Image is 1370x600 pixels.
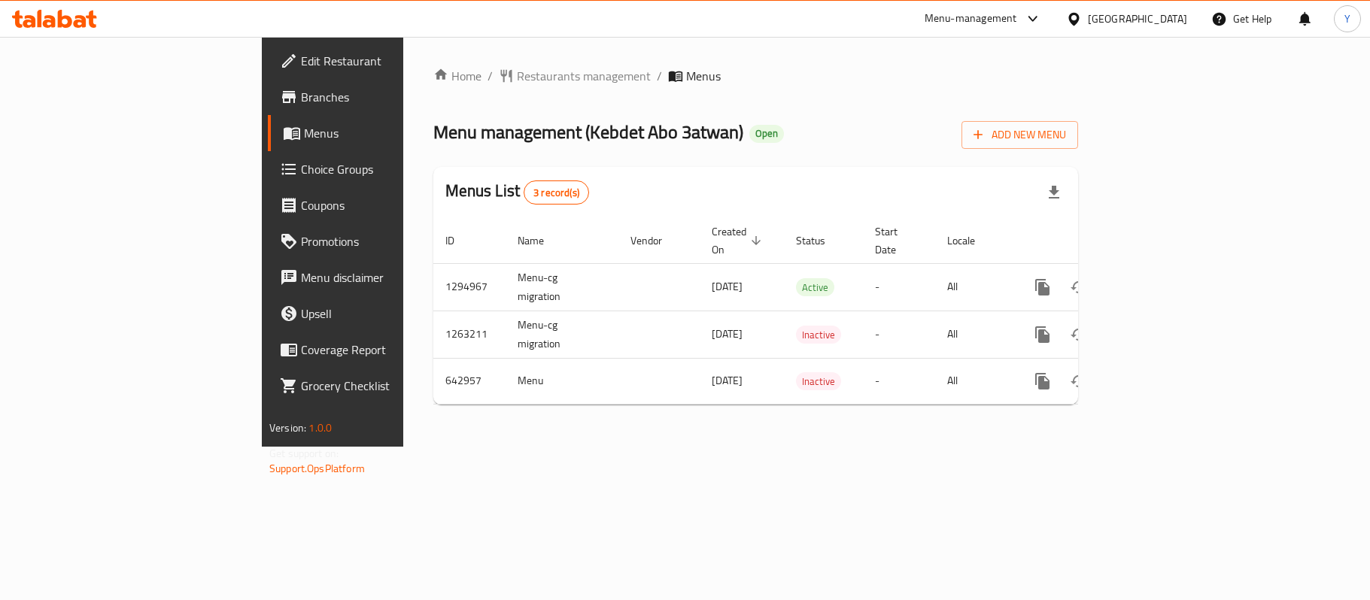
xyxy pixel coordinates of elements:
[796,326,841,344] span: Inactive
[308,418,332,438] span: 1.0.0
[875,223,917,259] span: Start Date
[935,311,1013,358] td: All
[1061,363,1097,399] button: Change Status
[1025,317,1061,353] button: more
[506,311,618,358] td: Menu-cg migration
[269,418,306,438] span: Version:
[499,67,651,85] a: Restaurants management
[630,232,682,250] span: Vendor
[301,196,478,214] span: Coupons
[1013,218,1181,264] th: Actions
[269,444,339,463] span: Get support on:
[517,67,651,85] span: Restaurants management
[686,67,721,85] span: Menus
[961,121,1078,149] button: Add New Menu
[712,277,743,296] span: [DATE]
[1061,317,1097,353] button: Change Status
[524,180,589,205] div: Total records count
[712,371,743,390] span: [DATE]
[301,232,478,250] span: Promotions
[1036,174,1072,211] div: Export file
[974,126,1066,144] span: Add New Menu
[947,232,995,250] span: Locale
[269,459,365,478] a: Support.OpsPlatform
[1025,269,1061,305] button: more
[935,263,1013,311] td: All
[301,160,478,178] span: Choice Groups
[657,67,662,85] li: /
[925,10,1017,28] div: Menu-management
[268,368,491,404] a: Grocery Checklist
[301,377,478,395] span: Grocery Checklist
[712,223,766,259] span: Created On
[268,295,491,332] a: Upsell
[749,125,784,143] div: Open
[1025,363,1061,399] button: more
[749,127,784,140] span: Open
[304,124,478,142] span: Menus
[433,67,1078,85] nav: breadcrumb
[712,324,743,344] span: [DATE]
[301,268,478,286] span: Menu disclaimer
[268,187,491,223] a: Coupons
[863,311,935,358] td: -
[863,263,935,311] td: -
[796,232,845,250] span: Status
[268,223,491,259] a: Promotions
[268,259,491,295] a: Menu disclaimer
[1061,269,1097,305] button: Change Status
[796,373,841,390] span: Inactive
[301,305,478,323] span: Upsell
[268,115,491,151] a: Menus
[506,263,618,311] td: Menu-cg migration
[863,358,935,404] td: -
[445,180,589,205] h2: Menus List
[796,279,834,296] span: Active
[268,43,491,79] a: Edit Restaurant
[935,358,1013,404] td: All
[518,232,563,250] span: Name
[301,341,478,359] span: Coverage Report
[433,218,1181,405] table: enhanced table
[796,278,834,296] div: Active
[506,358,618,404] td: Menu
[301,52,478,70] span: Edit Restaurant
[796,372,841,390] div: Inactive
[268,79,491,115] a: Branches
[1088,11,1187,27] div: [GEOGRAPHIC_DATA]
[524,186,588,200] span: 3 record(s)
[268,332,491,368] a: Coverage Report
[445,232,474,250] span: ID
[268,151,491,187] a: Choice Groups
[1344,11,1350,27] span: Y
[433,115,743,149] span: Menu management ( Kebdet Abo 3atwan )
[301,88,478,106] span: Branches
